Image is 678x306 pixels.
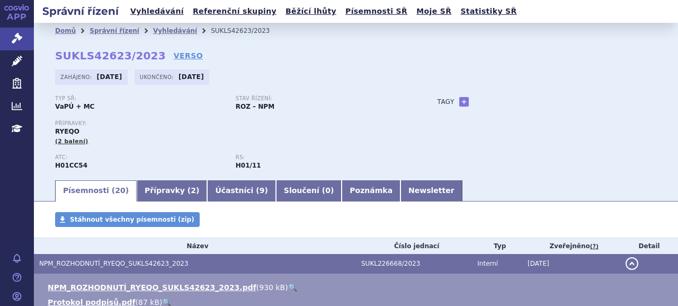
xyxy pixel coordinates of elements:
[90,27,139,34] a: Správní řízení
[400,180,462,202] a: Newsletter
[288,283,297,292] a: 🔍
[55,138,88,145] span: (2 balení)
[620,238,678,254] th: Detail
[55,27,76,34] a: Domů
[55,49,166,62] strong: SUKLS42623/2023
[342,4,411,19] a: Písemnosti SŘ
[236,95,406,102] p: Stav řízení:
[236,162,261,169] strong: relugolix, estradiol a norethisteron
[137,180,207,202] a: Přípravky (2)
[590,243,599,250] abbr: (?)
[522,254,620,274] td: [DATE]
[211,23,283,39] li: SUKLS42623/2023
[55,95,225,102] p: Typ SŘ:
[207,180,275,202] a: Účastníci (9)
[457,4,520,19] a: Statistiky SŘ
[115,186,125,195] span: 20
[276,180,342,202] a: Sloučení (0)
[34,4,127,19] h2: Správní řízení
[191,186,196,195] span: 2
[55,162,87,169] strong: RELUGOLIX, ESTRADIOL A NORETHISTERON
[48,283,256,292] a: NPM_ROZHODNUTÍ_RYEQO_SUKLS42623_2023.pdf
[153,27,197,34] a: Vyhledávání
[55,128,79,135] span: RYEQO
[626,257,638,270] button: detail
[438,95,454,108] h3: Tagy
[459,97,469,107] a: +
[174,50,203,61] a: VERSO
[477,260,498,267] span: Interní
[60,73,94,81] span: Zahájeno:
[236,103,274,110] strong: ROZ – NPM
[190,4,280,19] a: Referenční skupiny
[260,186,265,195] span: 9
[259,283,285,292] span: 930 kB
[70,216,194,223] span: Stáhnout všechny písemnosti (zip)
[48,282,667,293] li: ( )
[55,154,225,161] p: ATC:
[34,238,356,254] th: Název
[356,254,472,274] td: SUKL226668/2023
[179,73,204,81] strong: [DATE]
[39,260,189,267] span: NPM_ROZHODNUTÍ_RYEQO_SUKLS42623_2023
[55,180,137,202] a: Písemnosti (20)
[413,4,454,19] a: Moje SŘ
[140,73,176,81] span: Ukončeno:
[325,186,331,195] span: 0
[356,238,472,254] th: Číslo jednací
[236,154,406,161] p: RS:
[97,73,122,81] strong: [DATE]
[55,212,200,227] a: Stáhnout všechny písemnosti (zip)
[55,120,416,127] p: Přípravky:
[342,180,400,202] a: Poznámka
[127,4,187,19] a: Vyhledávání
[55,103,94,110] strong: VaPÚ + MC
[522,238,620,254] th: Zveřejněno
[472,238,522,254] th: Typ
[282,4,340,19] a: Běžící lhůty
